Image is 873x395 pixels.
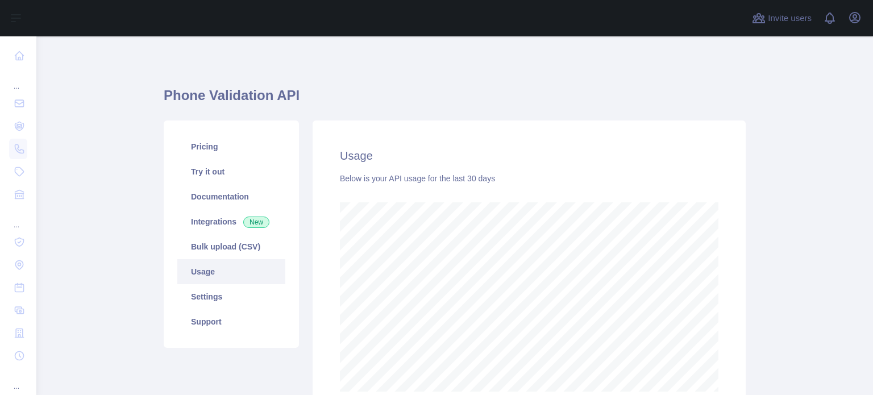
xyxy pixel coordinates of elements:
[9,68,27,91] div: ...
[177,259,285,284] a: Usage
[340,173,718,184] div: Below is your API usage for the last 30 days
[340,148,718,164] h2: Usage
[164,86,746,114] h1: Phone Validation API
[9,368,27,391] div: ...
[243,217,269,228] span: New
[9,207,27,230] div: ...
[768,12,812,25] span: Invite users
[177,159,285,184] a: Try it out
[177,234,285,259] a: Bulk upload (CSV)
[177,209,285,234] a: Integrations New
[177,309,285,334] a: Support
[177,184,285,209] a: Documentation
[177,134,285,159] a: Pricing
[750,9,814,27] button: Invite users
[177,284,285,309] a: Settings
